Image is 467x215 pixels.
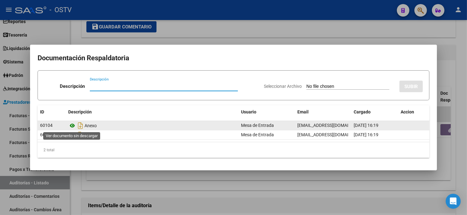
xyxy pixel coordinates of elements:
[241,123,274,128] span: Mesa de Entrada
[76,130,85,140] i: Descargar documento
[38,142,429,158] div: 2 total
[399,81,423,92] button: SUBIR
[241,132,274,137] span: Mesa de Entrada
[354,132,378,137] span: [DATE] 16:19
[398,105,429,119] datatable-header-cell: Accion
[351,105,398,119] datatable-header-cell: Cargado
[297,123,367,128] span: [EMAIL_ADDRESS][DOMAIN_NAME]
[76,121,85,131] i: Descargar documento
[38,52,429,64] h2: Documentación Respaldatoria
[354,109,371,114] span: Cargado
[68,130,236,140] div: Factura
[264,84,302,89] span: Seleccionar Archivo
[404,84,418,89] span: SUBIR
[68,109,92,114] span: Descripción
[401,109,414,114] span: Accion
[66,105,239,119] datatable-header-cell: Descripción
[40,123,53,128] span: 60104
[241,109,256,114] span: Usuario
[354,123,378,128] span: [DATE] 16:19
[297,132,367,137] span: [EMAIL_ADDRESS][DOMAIN_NAME]
[68,121,236,131] div: Anexo
[60,83,85,90] p: Descripción
[295,105,351,119] datatable-header-cell: Email
[446,194,461,209] div: Open Intercom Messenger
[40,109,44,114] span: ID
[239,105,295,119] datatable-header-cell: Usuario
[297,109,309,114] span: Email
[40,132,53,137] span: 60103
[38,105,66,119] datatable-header-cell: ID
